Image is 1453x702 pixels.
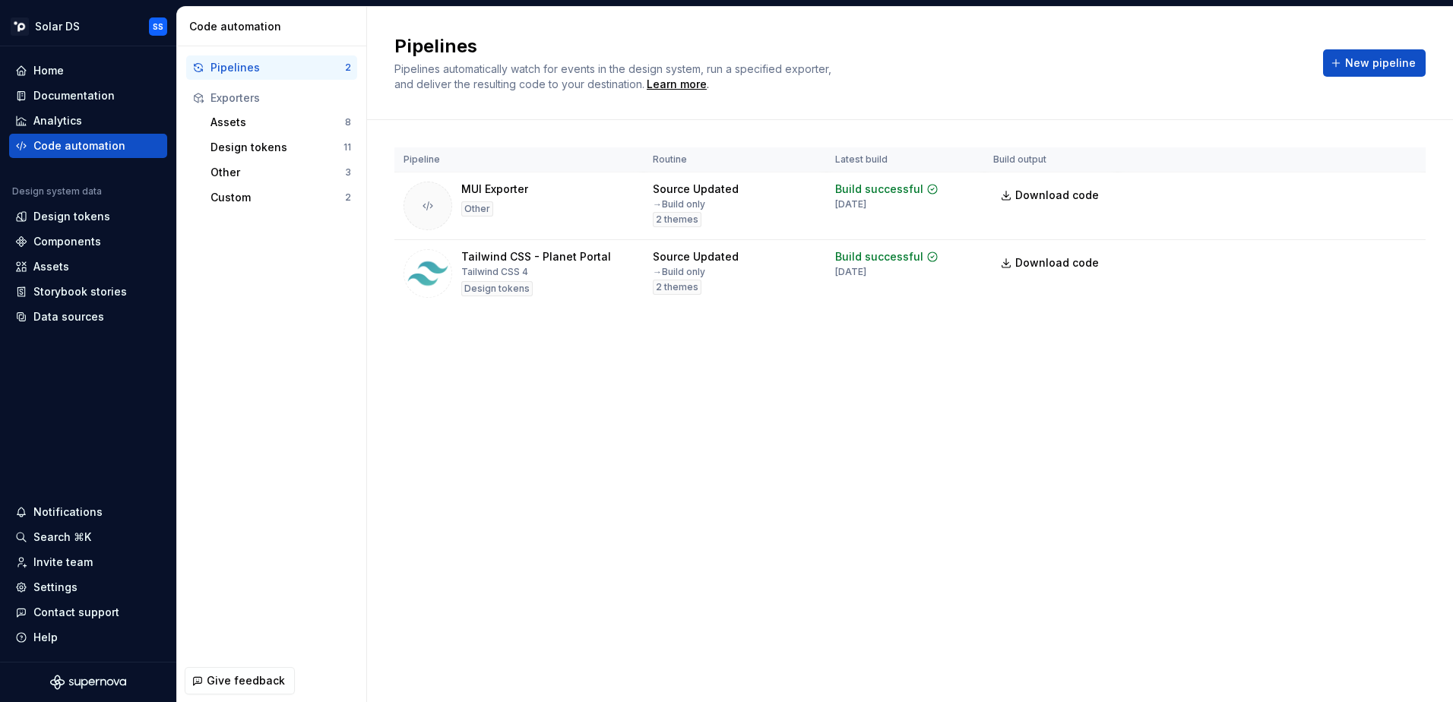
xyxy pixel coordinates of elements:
[653,266,705,278] div: → Build only
[33,580,78,595] div: Settings
[394,147,644,172] th: Pipeline
[211,60,345,75] div: Pipelines
[343,141,351,153] div: 11
[345,166,351,179] div: 3
[33,209,110,224] div: Design tokens
[835,182,923,197] div: Build successful
[204,160,357,185] button: Other3
[345,191,351,204] div: 2
[345,116,351,128] div: 8
[9,255,167,279] a: Assets
[12,185,102,198] div: Design system data
[189,19,360,34] div: Code automation
[207,673,285,688] span: Give feedback
[33,113,82,128] div: Analytics
[153,21,163,33] div: SS
[644,147,826,172] th: Routine
[33,309,104,324] div: Data sources
[653,198,705,210] div: → Build only
[11,17,29,36] img: deb07db6-ec04-4ac8-9ca0-9ed434161f92.png
[211,190,345,205] div: Custom
[461,182,528,197] div: MUI Exporter
[204,185,357,210] button: Custom2
[33,555,93,570] div: Invite team
[33,88,115,103] div: Documentation
[35,19,80,34] div: Solar DS
[9,229,167,254] a: Components
[33,63,64,78] div: Home
[33,504,103,520] div: Notifications
[9,109,167,133] a: Analytics
[9,550,167,574] a: Invite team
[211,165,345,180] div: Other
[211,115,345,130] div: Assets
[984,147,1118,172] th: Build output
[653,182,739,197] div: Source Updated
[345,62,351,74] div: 2
[3,10,173,43] button: Solar DSSS
[461,281,533,296] div: Design tokens
[204,135,357,160] button: Design tokens11
[1015,188,1099,203] span: Download code
[394,62,834,90] span: Pipelines automatically watch for events in the design system, run a specified exporter, and deli...
[50,675,126,690] svg: Supernova Logo
[9,280,167,304] a: Storybook stories
[644,79,709,90] span: .
[461,249,611,264] div: Tailwind CSS - Planet Portal
[9,134,167,158] a: Code automation
[9,305,167,329] a: Data sources
[1015,255,1099,270] span: Download code
[9,58,167,83] a: Home
[835,198,866,210] div: [DATE]
[9,625,167,650] button: Help
[33,630,58,645] div: Help
[394,34,1305,58] h2: Pipelines
[33,284,127,299] div: Storybook stories
[656,213,698,226] span: 2 themes
[33,605,119,620] div: Contact support
[33,138,125,153] div: Code automation
[33,259,69,274] div: Assets
[9,575,167,599] a: Settings
[9,500,167,524] button: Notifications
[204,110,357,134] button: Assets8
[835,249,923,264] div: Build successful
[653,249,739,264] div: Source Updated
[211,140,343,155] div: Design tokens
[9,204,167,229] a: Design tokens
[186,55,357,80] button: Pipelines2
[33,234,101,249] div: Components
[993,182,1109,209] a: Download code
[1345,55,1416,71] span: New pipeline
[9,600,167,625] button: Contact support
[647,77,707,92] a: Learn more
[1323,49,1426,77] button: New pipeline
[835,266,866,278] div: [DATE]
[33,530,91,545] div: Search ⌘K
[185,667,295,694] button: Give feedback
[211,90,351,106] div: Exporters
[656,281,698,293] span: 2 themes
[993,249,1109,277] a: Download code
[461,201,493,217] div: Other
[9,84,167,108] a: Documentation
[826,147,984,172] th: Latest build
[9,525,167,549] button: Search ⌘K
[461,266,528,278] div: Tailwind CSS 4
